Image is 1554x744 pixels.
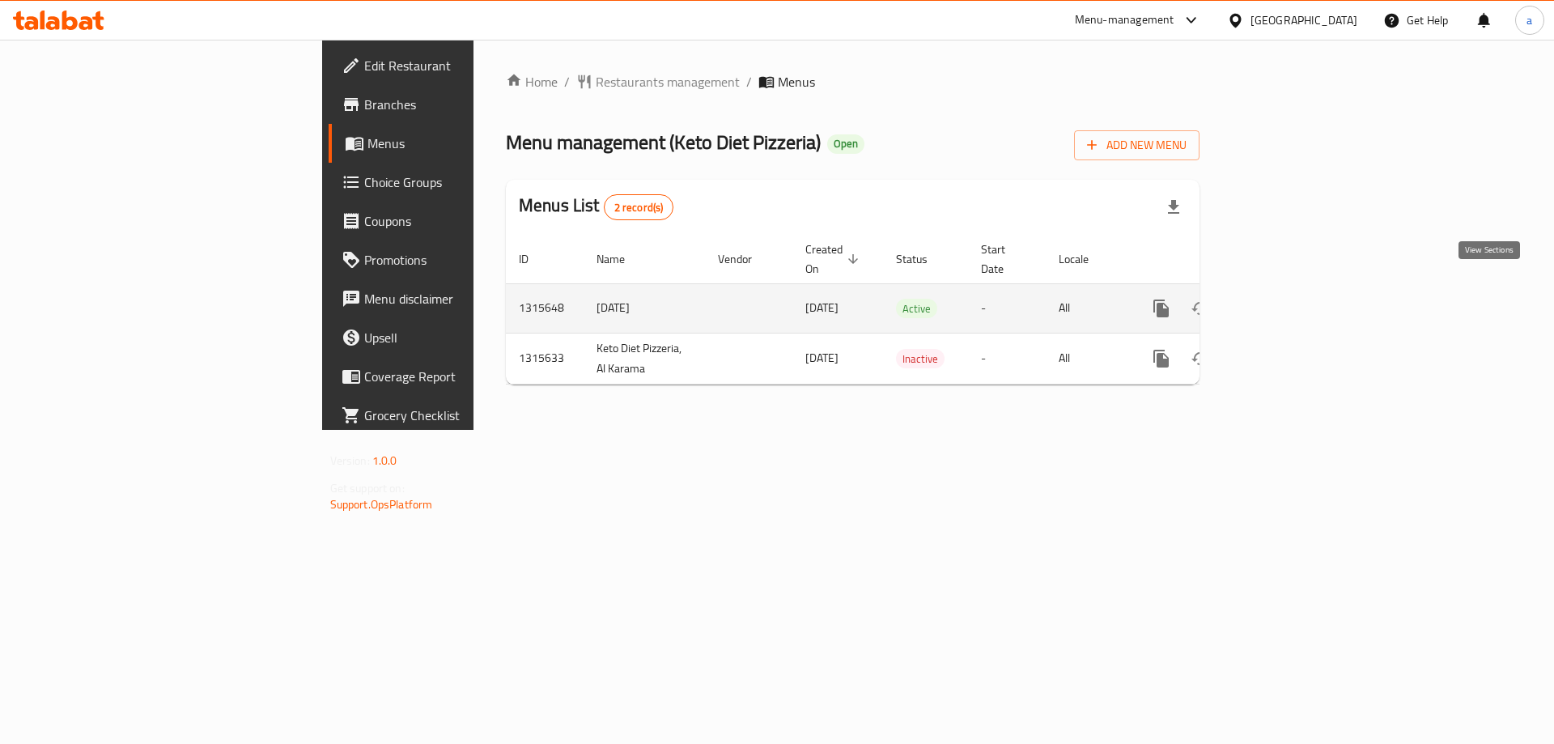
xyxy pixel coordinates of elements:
[778,72,815,91] span: Menus
[506,124,821,160] span: Menu management ( Keto Diet Pizzeria )
[1154,188,1193,227] div: Export file
[896,300,937,318] span: Active
[329,124,582,163] a: Menus
[330,478,405,499] span: Get support on:
[329,202,582,240] a: Coupons
[367,134,569,153] span: Menus
[1046,333,1129,384] td: All
[584,283,705,333] td: [DATE]
[329,318,582,357] a: Upsell
[329,163,582,202] a: Choice Groups
[981,240,1026,278] span: Start Date
[329,46,582,85] a: Edit Restaurant
[1526,11,1532,29] span: a
[584,333,705,384] td: Keto Diet Pizzeria, Al Karama
[746,72,752,91] li: /
[1181,339,1220,378] button: Change Status
[329,240,582,279] a: Promotions
[805,297,839,318] span: [DATE]
[1142,339,1181,378] button: more
[576,72,740,91] a: Restaurants management
[1181,289,1220,328] button: Change Status
[364,95,569,114] span: Branches
[506,235,1310,385] table: enhanced table
[364,328,569,347] span: Upsell
[805,240,864,278] span: Created On
[596,72,740,91] span: Restaurants management
[805,347,839,368] span: [DATE]
[1075,11,1174,30] div: Menu-management
[896,349,945,368] div: Inactive
[364,211,569,231] span: Coupons
[364,406,569,425] span: Grocery Checklist
[364,289,569,308] span: Menu disclaimer
[1074,130,1199,160] button: Add New Menu
[827,134,864,154] div: Open
[330,494,433,515] a: Support.OpsPlatform
[519,193,673,220] h2: Menus List
[597,249,646,269] span: Name
[519,249,550,269] span: ID
[1087,135,1187,155] span: Add New Menu
[329,396,582,435] a: Grocery Checklist
[1142,289,1181,328] button: more
[718,249,773,269] span: Vendor
[364,367,569,386] span: Coverage Report
[506,72,1199,91] nav: breadcrumb
[330,450,370,471] span: Version:
[329,85,582,124] a: Branches
[364,56,569,75] span: Edit Restaurant
[968,333,1046,384] td: -
[364,172,569,192] span: Choice Groups
[372,450,397,471] span: 1.0.0
[827,137,864,151] span: Open
[896,249,949,269] span: Status
[604,194,674,220] div: Total records count
[605,200,673,215] span: 2 record(s)
[364,250,569,270] span: Promotions
[1059,249,1110,269] span: Locale
[1129,235,1310,284] th: Actions
[1046,283,1129,333] td: All
[968,283,1046,333] td: -
[329,357,582,396] a: Coverage Report
[329,279,582,318] a: Menu disclaimer
[1250,11,1357,29] div: [GEOGRAPHIC_DATA]
[896,350,945,368] span: Inactive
